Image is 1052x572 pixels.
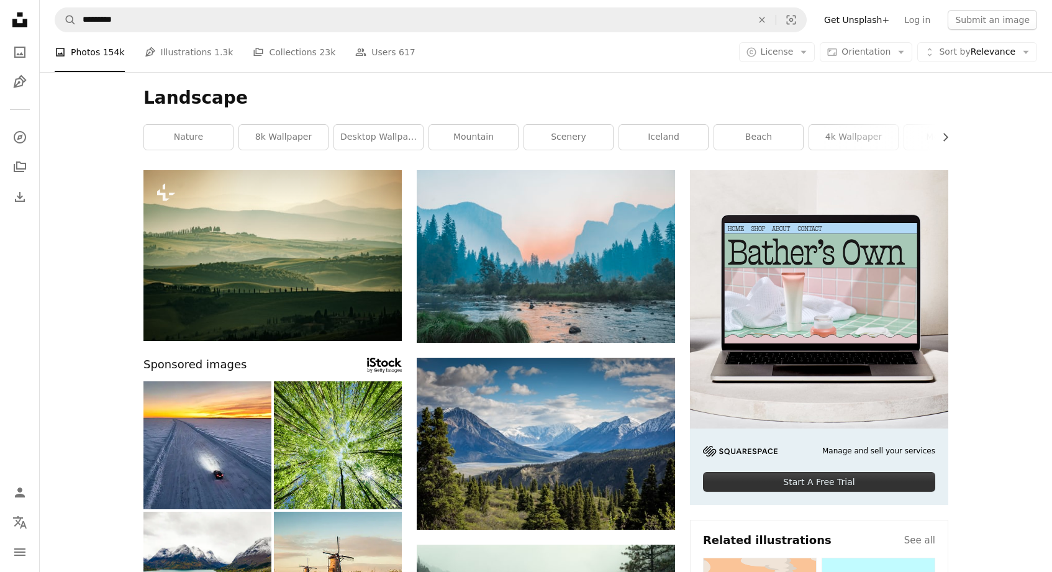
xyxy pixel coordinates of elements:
a: body of water surrounded by trees [417,250,675,261]
img: green mountain across body of water [417,358,675,530]
a: a view of rolling hills with trees in the foreground [143,250,402,261]
a: Log in [897,10,938,30]
span: Relevance [939,46,1015,58]
button: Visual search [776,8,806,32]
span: Sort by [939,47,970,57]
button: License [739,42,815,62]
img: Car traveling empty road in winter [143,381,271,509]
a: 4k wallpaper [809,125,898,150]
h1: Landscape [143,87,948,109]
img: body of water surrounded by trees [417,170,675,343]
div: Start A Free Trial [703,472,935,492]
form: Find visuals sitewide [55,7,807,32]
a: Illustrations 1.3k [145,32,234,72]
a: 8k wallpaper [239,125,328,150]
span: 23k [319,45,335,59]
a: Collections [7,155,32,179]
a: Explore [7,125,32,150]
button: Search Unsplash [55,8,76,32]
a: scenery [524,125,613,150]
a: nature [144,125,233,150]
a: Log in / Sign up [7,480,32,505]
span: 1.3k [214,45,233,59]
a: desktop wallpaper [334,125,423,150]
button: Clear [748,8,776,32]
h4: Related illustrations [703,533,832,548]
a: See all [904,533,935,548]
a: Manage and sell your servicesStart A Free Trial [690,170,948,505]
a: mountains [904,125,993,150]
img: A Beautiful and Lush Green Forest Canopy Illuminated by Warm Sunlight Streaming Through [274,381,402,509]
button: Submit an image [948,10,1037,30]
a: Download History [7,184,32,209]
a: Collections 23k [253,32,335,72]
a: Get Unsplash+ [817,10,897,30]
button: Orientation [820,42,912,62]
a: green mountain across body of water [417,438,675,449]
button: Sort byRelevance [917,42,1037,62]
span: Orientation [841,47,891,57]
a: Photos [7,40,32,65]
a: iceland [619,125,708,150]
a: Illustrations [7,70,32,94]
span: 617 [399,45,415,59]
button: Menu [7,540,32,565]
span: Sponsored images [143,356,247,374]
a: Users 617 [355,32,415,72]
img: file-1707883121023-8e3502977149image [690,170,948,429]
img: file-1705255347840-230a6ab5bca9image [703,446,778,456]
button: Language [7,510,32,535]
span: License [761,47,794,57]
a: mountain [429,125,518,150]
button: scroll list to the right [934,125,948,150]
span: Manage and sell your services [822,446,935,456]
a: beach [714,125,803,150]
img: a view of rolling hills with trees in the foreground [143,170,402,341]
